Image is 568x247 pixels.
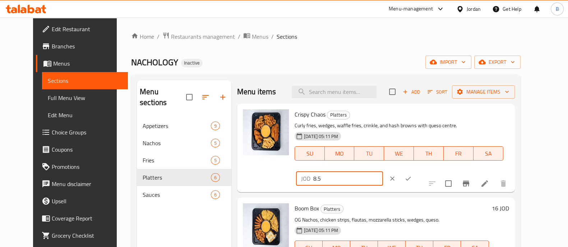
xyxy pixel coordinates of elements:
div: Platters [327,111,350,119]
button: import [425,56,471,69]
p: Curly fries, wedges, waffle fries, crinkle, and hash browns with queso centre. [295,121,503,130]
span: Inactive [181,60,203,66]
span: Crispy Chaos [295,109,325,120]
span: Select to update [441,176,456,191]
button: MO [325,146,355,161]
div: items [211,139,220,147]
a: Grocery Checklist [36,227,128,244]
div: Appetizers9 [137,117,231,134]
span: Sort sections [197,89,214,106]
button: SA [474,146,503,161]
span: Menus [252,32,268,41]
p: OG Nachos, chicken strips, flautas, mozzarella sticks, wedges, queso. [295,215,489,224]
span: Platters [321,205,343,213]
button: Sort [426,86,449,98]
span: WE [387,148,411,159]
span: Fries [143,156,211,165]
div: Menu-management [389,5,433,13]
div: items [211,190,220,199]
button: SU [295,146,325,161]
span: import [431,58,466,67]
button: TH [414,146,444,161]
a: Sections [42,72,128,89]
span: MO [328,148,352,159]
span: Choice Groups [52,128,122,137]
div: items [211,122,220,130]
li: / [271,32,274,41]
button: Add [400,86,423,98]
span: SA [476,148,500,159]
a: Restaurants management [162,32,235,41]
button: ok [400,171,416,186]
span: Menu disclaimer [52,180,122,188]
span: Grocery Checklist [52,231,122,240]
span: Upsell [52,197,122,205]
span: SU [298,148,322,159]
span: [DATE] 05:11 PM [301,133,341,140]
span: Boom Box [295,203,319,214]
a: Upsell [36,193,128,210]
span: Edit Restaurant [52,25,122,33]
div: items [211,173,220,182]
span: [DATE] 05:11 PM [301,227,341,234]
span: Select all sections [182,90,197,105]
button: export [474,56,521,69]
span: Restaurants management [171,32,235,41]
span: 6 [211,174,220,181]
a: Coupons [36,141,128,158]
span: FR [447,148,471,159]
span: Add [402,88,421,96]
div: Inactive [181,59,203,67]
span: Sort [428,88,447,96]
span: Appetizers [143,122,211,130]
li: / [157,32,160,41]
div: Sauces6 [137,186,231,203]
h2: Menu sections [140,86,186,108]
a: Branches [36,38,128,55]
span: Sort items [423,86,452,98]
span: Platters [327,111,350,119]
button: Branch-specific-item [457,175,475,192]
button: delete [495,175,512,192]
button: Manage items [452,85,515,99]
p: JOD [301,174,310,183]
span: 6 [211,191,220,198]
span: Coupons [52,145,122,154]
a: Edit Menu [42,106,128,124]
span: Promotions [52,162,122,171]
a: Edit menu item [480,179,489,188]
nav: breadcrumb [131,32,520,41]
a: Promotions [36,158,128,175]
a: Full Menu View [42,89,128,106]
span: 5 [211,140,220,147]
span: Nachos [143,139,211,147]
span: Select section [385,84,400,99]
a: Coverage Report [36,210,128,227]
span: Platters [143,173,211,182]
div: Fries5 [137,152,231,169]
span: Sections [277,32,297,41]
nav: Menu sections [137,114,231,206]
span: Coverage Report [52,214,122,223]
div: Nachos5 [137,134,231,152]
a: Home [131,32,154,41]
h2: Menu items [237,86,276,97]
span: Sections [48,76,122,85]
img: Crispy Chaos [243,109,289,155]
button: WE [384,146,414,161]
span: Add item [400,86,423,98]
span: TH [417,148,441,159]
button: Add section [214,89,231,106]
span: Sauces [143,190,211,199]
span: Branches [52,42,122,51]
a: Menu disclaimer [36,175,128,193]
button: FR [444,146,474,161]
button: TU [354,146,384,161]
input: Please enter price [313,171,383,186]
span: Full Menu View [48,94,122,102]
span: NACHOLOGY [131,54,178,70]
span: B [555,5,559,13]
